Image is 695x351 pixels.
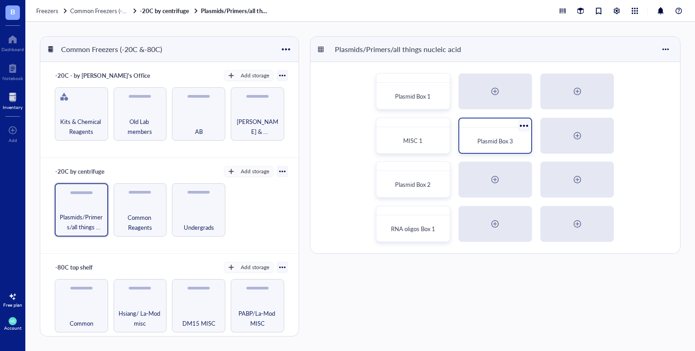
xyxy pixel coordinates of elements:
span: HC [10,319,15,323]
span: Common Reagents [118,213,163,232]
div: -20C by centrifuge [51,165,109,178]
span: Plasmid Box 2 [395,180,431,189]
a: Common Freezers (-20C &-80C) [70,7,138,15]
a: -20C by centrifugePlasmids/Primers/all things nucleic acid [140,7,269,15]
span: Kits & Chemical Reagents [59,117,104,137]
div: Account [4,325,22,331]
span: MISC 1 [403,136,423,145]
div: -20C - by [PERSON_NAME]'s Office [51,69,154,82]
div: -80C top shelf [51,261,105,274]
span: [PERSON_NAME] & [PERSON_NAME] [235,117,280,137]
span: B [10,6,15,17]
div: Notebook [2,76,23,81]
a: Dashboard [1,32,24,52]
button: Add storage [224,262,273,273]
span: Old Lab members [118,117,163,137]
span: AB [195,127,203,137]
a: Inventory [3,90,23,110]
button: Add storage [224,166,273,177]
span: Plasmid Box 1 [395,92,431,100]
span: PABP/La-Mod MISC [235,308,280,328]
span: Undergrads [184,223,214,232]
a: Freezers [36,7,68,15]
div: Inventory [3,104,23,110]
div: Add storage [241,71,269,80]
div: Add [9,138,17,143]
div: Add storage [241,263,269,271]
span: Plasmids/Primers/all things nucleic acid [59,212,104,232]
button: Add storage [224,70,273,81]
span: Freezers [36,6,58,15]
span: RNA oligos Box 1 [391,224,435,233]
span: DM15 MISC [182,318,215,328]
div: Add storage [241,167,269,175]
div: Dashboard [1,47,24,52]
span: Hsiang/ La-Mod misc [118,308,163,328]
span: Common Freezers (-20C &-80C) [70,6,154,15]
a: Notebook [2,61,23,81]
span: Plasmid Box 3 [477,137,513,145]
div: Plasmids/Primers/all things nucleic acid [331,42,465,57]
div: Free plan [3,302,22,308]
span: Common [70,318,93,328]
div: Common Freezers (-20C &-80C) [57,42,166,57]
